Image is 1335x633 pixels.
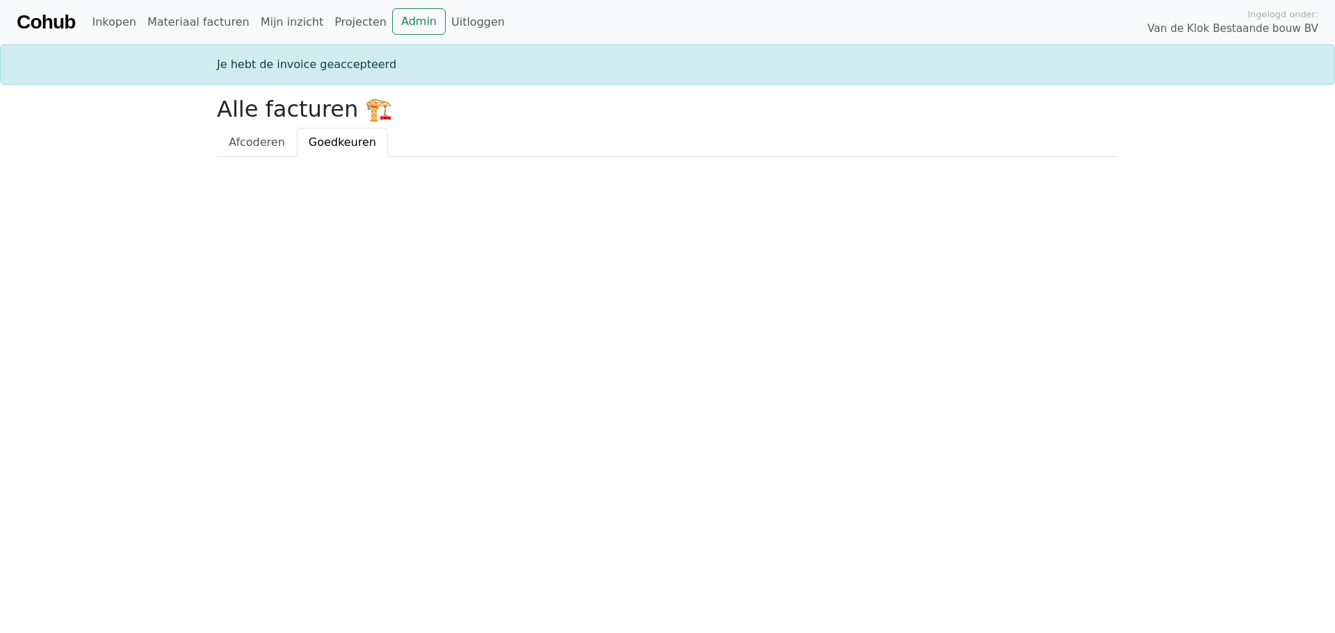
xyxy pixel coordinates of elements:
[297,128,388,157] a: Goedkeuren
[255,8,330,36] a: Mijn inzicht
[309,135,376,149] span: Goedkeuren
[329,8,392,36] a: Projecten
[446,8,510,36] a: Uitloggen
[392,8,446,35] a: Admin
[217,96,1118,122] h2: Alle facturen 🏗️
[229,135,285,149] span: Afcoderen
[1247,8,1318,21] span: Ingelogd onder:
[1147,21,1318,37] span: Van de Klok Bestaande bouw BV
[17,6,75,39] a: Cohub
[209,56,1126,73] div: Je hebt de invoice geaccepteerd
[86,8,141,36] a: Inkopen
[217,128,297,157] a: Afcoderen
[142,8,255,36] a: Materiaal facturen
